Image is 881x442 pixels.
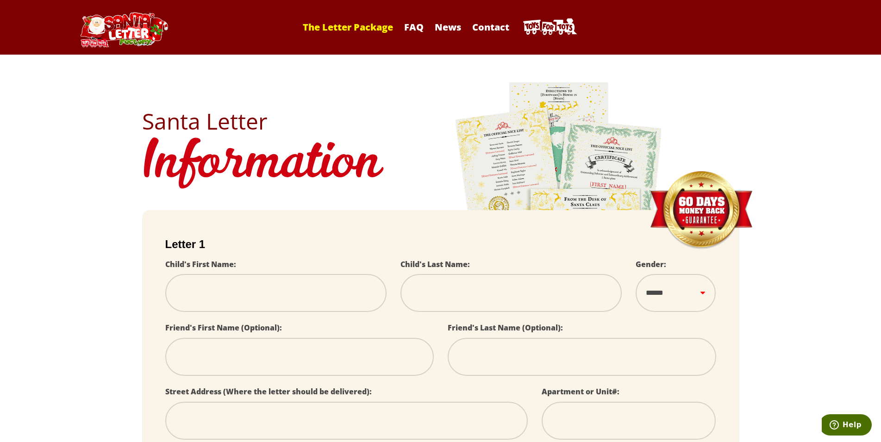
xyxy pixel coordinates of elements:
[77,12,170,47] img: Santa Letter Logo
[142,110,739,132] h2: Santa Letter
[142,132,739,196] h1: Information
[636,259,666,269] label: Gender:
[468,21,514,33] a: Contact
[400,259,470,269] label: Child's Last Name:
[298,21,398,33] a: The Letter Package
[822,414,872,437] iframe: Opens a widget where you can find more information
[165,259,236,269] label: Child's First Name:
[400,21,428,33] a: FAQ
[455,81,663,340] img: letters.png
[448,323,563,333] label: Friend's Last Name (Optional):
[165,323,282,333] label: Friend's First Name (Optional):
[165,238,716,251] h2: Letter 1
[542,386,619,397] label: Apartment or Unit#:
[649,171,753,250] img: Money Back Guarantee
[165,386,372,397] label: Street Address (Where the letter should be delivered):
[430,21,466,33] a: News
